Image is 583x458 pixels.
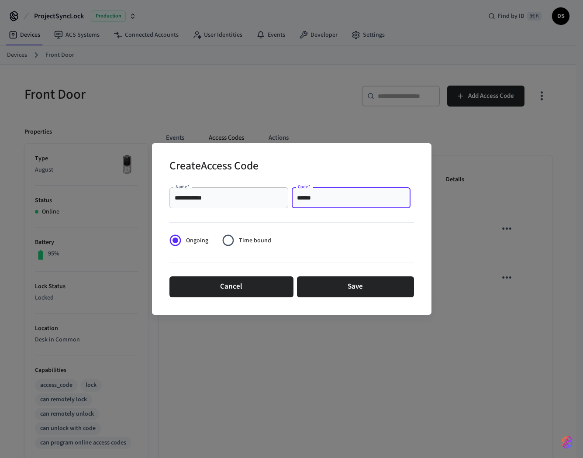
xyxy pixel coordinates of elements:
button: Save [297,276,414,297]
label: Name [176,183,190,190]
span: Time bound [239,236,271,245]
h2: Create Access Code [169,154,259,180]
button: Cancel [169,276,293,297]
span: Ongoing [186,236,208,245]
img: SeamLogoGradient.69752ec5.svg [562,435,573,449]
label: Code [298,183,310,190]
